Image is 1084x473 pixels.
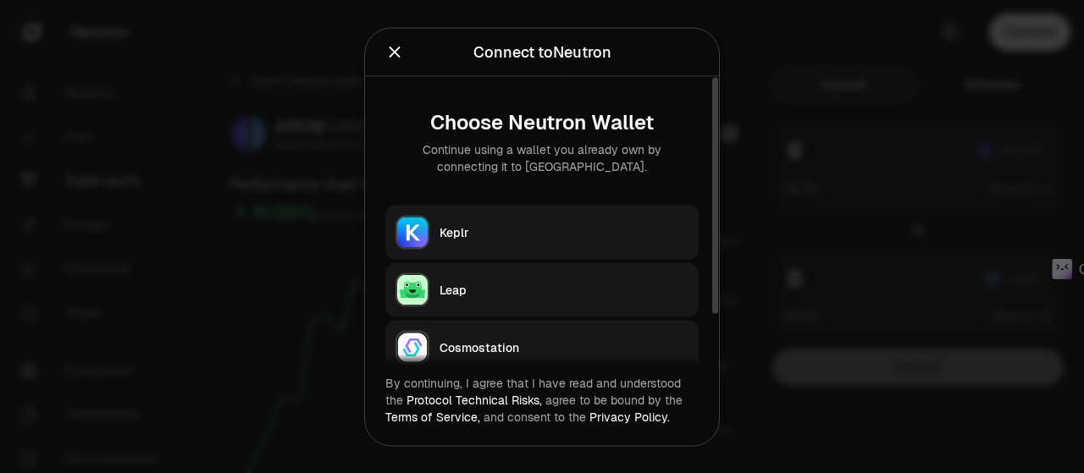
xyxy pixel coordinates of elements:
[397,274,428,305] img: Leap
[440,281,689,298] div: Leap
[385,374,699,425] div: By continuing, I agree that I have read and understood the agree to be bound by the and consent t...
[385,320,699,374] button: CosmostationCosmostation
[399,140,685,174] div: Continue using a wallet you already own by connecting it to [GEOGRAPHIC_DATA].
[397,332,428,362] img: Cosmostation
[589,409,670,424] a: Privacy Policy.
[385,262,699,316] button: LeapLeap
[440,338,689,355] div: Cosmostation
[440,223,689,240] div: Keplr
[406,392,542,407] a: Protocol Technical Risks,
[473,40,611,63] div: Connect to Neutron
[399,110,685,134] div: Choose Neutron Wallet
[385,40,404,63] button: Close
[385,409,480,424] a: Terms of Service,
[385,205,699,259] button: KeplrKeplr
[397,217,428,247] img: Keplr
